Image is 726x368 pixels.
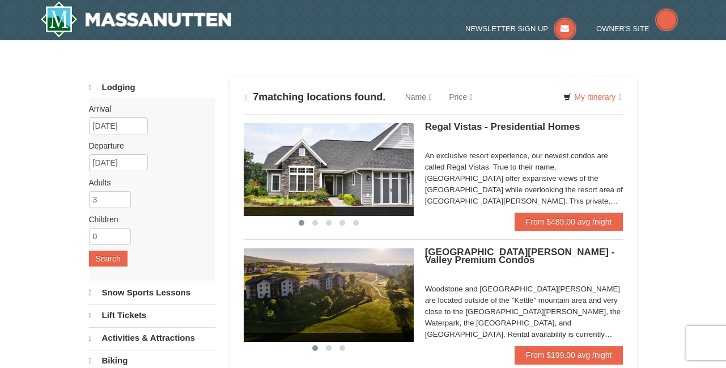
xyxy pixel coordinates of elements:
[556,88,629,105] a: My Itinerary
[89,77,215,98] a: Lodging
[425,121,580,132] span: Regal Vistas - Presidential Homes
[89,327,215,349] a: Activities & Attractions
[89,282,215,303] a: Snow Sports Lessons
[596,24,649,33] span: Owner's Site
[596,24,678,33] a: Owner's Site
[89,251,128,267] button: Search
[89,177,207,188] label: Adults
[40,1,232,37] a: Massanutten Resort
[425,284,623,340] div: Woodstone and [GEOGRAPHIC_DATA][PERSON_NAME] are located outside of the "Kettle" mountain area an...
[253,91,258,103] span: 7
[425,150,623,207] div: An exclusive resort experience, our newest condos are called Regal Vistas. True to their name, [G...
[465,24,576,33] a: Newsletter Sign Up
[40,1,232,37] img: Massanutten Resort Logo
[515,213,623,231] a: From $489.00 avg /night
[89,214,207,225] label: Children
[89,103,207,115] label: Arrival
[244,91,386,103] h4: matching locations found.
[397,86,440,108] a: Name
[440,86,481,108] a: Price
[89,140,207,151] label: Departure
[425,247,615,265] span: [GEOGRAPHIC_DATA][PERSON_NAME] - Valley Premium Condos
[515,346,623,364] a: From $199.00 avg /night
[465,24,548,33] span: Newsletter Sign Up
[89,304,215,326] a: Lift Tickets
